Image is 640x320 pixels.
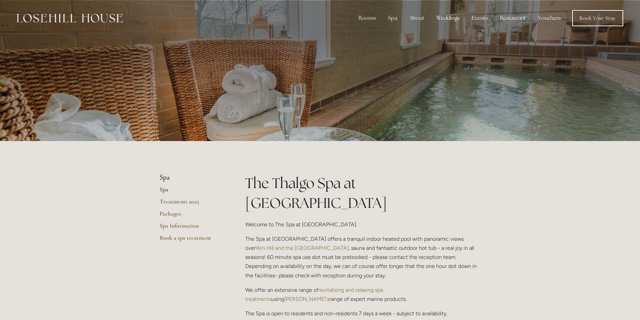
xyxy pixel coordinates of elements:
[160,198,224,210] a: Treatments 2025
[431,11,465,25] div: Weddings
[160,234,224,246] a: Book a spa treatment
[572,10,623,26] a: Book Your Stay
[160,210,224,222] a: Packages
[160,222,224,234] a: Spa Information
[256,245,349,251] a: Win Hill and the [GEOGRAPHIC_DATA]
[245,234,481,280] p: The Spa at [GEOGRAPHIC_DATA] offers a tranquil indoor heated pool with panoramic views over , sau...
[245,220,481,229] p: Welcome to The Spa at [GEOGRAPHIC_DATA].
[495,11,531,25] div: Restaurant
[17,14,123,22] img: Losehill House
[533,11,566,25] a: Vouchers
[284,296,329,302] a: [PERSON_NAME]'s
[383,11,402,25] div: Spa
[245,173,481,213] h1: The Thalgo Spa at [GEOGRAPHIC_DATA]
[160,186,224,198] a: Spa
[353,11,381,25] div: Rooms
[404,11,430,25] div: About
[160,173,224,182] li: Spa
[245,285,481,304] p: We offer an extensive range of using range of expert marine products.
[245,309,481,318] p: The Spa is open to residents and non-residents 7 days a week - subject to availability.
[466,11,493,25] div: Events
